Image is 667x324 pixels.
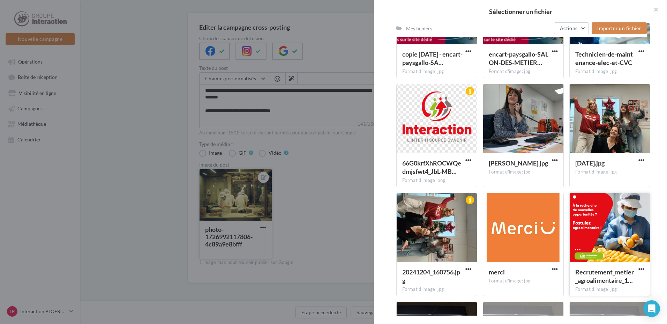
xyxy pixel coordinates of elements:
div: Format d'image: jpg [489,278,558,284]
span: 20241204_160756.jpg [402,268,460,284]
h2: Sélectionner un fichier [385,8,656,15]
div: Mes fichiers [406,25,432,32]
span: copie 25-02-2025 - encart-paysgallo-SALON-DES-METIERS-2025-550x220px-300dpi-02-e1739887074276 [402,50,463,66]
div: Open Intercom Messenger [643,300,660,317]
div: Format d'image: jpg [402,68,471,75]
span: louise.jpg [489,159,548,167]
span: Recrutement_metier_agroalimentaire_1 (1) [575,268,634,284]
div: Format d'image: jpg [575,286,644,293]
div: Format d'image: png [402,177,471,184]
span: 66G0krfXhROCWQedmjsfwt4_JbL-MBGesxRAap6y-OiY0pewHba-mSPodnpITz4zpwru9gMQMdvxx_gt2g=s0 [402,159,461,175]
div: Format d'image: jpg [489,68,558,75]
div: Format d'image: jpg [402,286,471,293]
button: Actions [554,22,589,34]
div: Format d'image: jpg [575,68,644,75]
button: Importer un fichier [592,22,647,34]
span: noel.jpg [575,159,605,167]
div: Format d'image: jpg [575,169,644,175]
span: Importer un fichier [597,25,641,31]
span: Technicien-de-maintenance-elec-et-CVC [575,50,633,66]
div: Format d'image: jpg [489,169,558,175]
span: Actions [560,25,577,31]
span: encart-paysgallo-SALON-DES-METIERS-2025-550x220px-300dpi-02-e1739887074276 [489,50,548,66]
span: merci [489,268,505,276]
